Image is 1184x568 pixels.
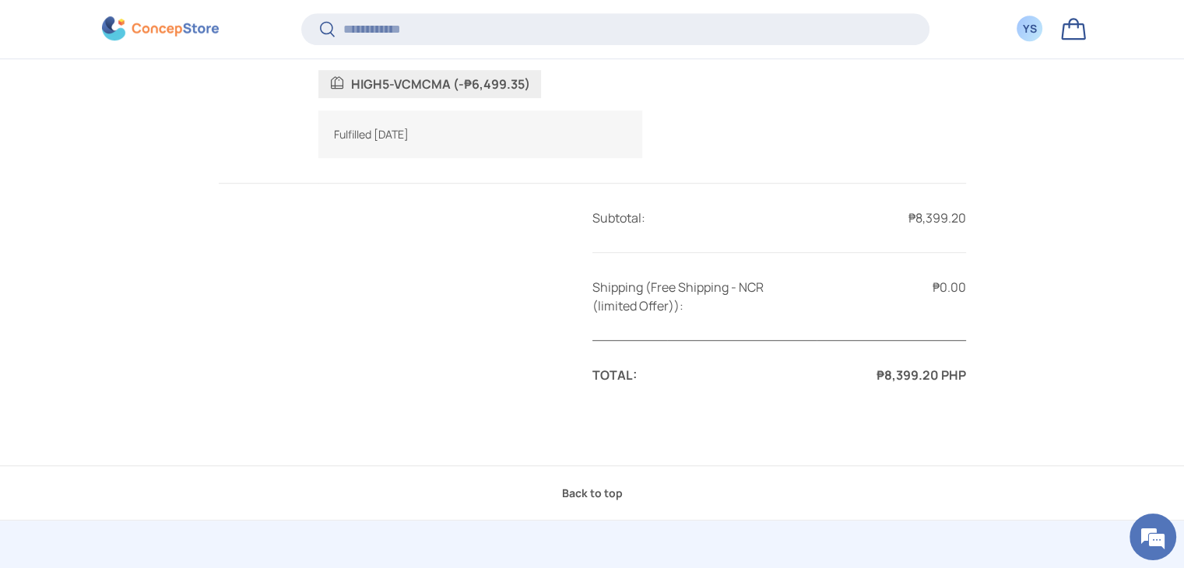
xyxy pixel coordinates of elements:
[817,184,966,253] td: ₱8,399.20
[255,8,293,45] div: Minimize live chat window
[1021,21,1038,37] div: YS
[592,253,817,341] td: Shipping (Free Shipping - NCR (limited Offer)):
[1013,12,1047,46] a: YS
[877,366,966,384] strong: ₱8,399.20 PHP
[8,392,297,447] textarea: Type your message and hit 'Enter'
[318,70,642,98] ul: Discount
[592,366,637,384] strong: Total:
[351,75,530,93] span: HIGH5-VCMCMA (-₱6,499.35)
[81,87,262,107] div: Chat with us now
[90,180,215,337] span: We're online!
[592,184,817,253] td: Subtotal:
[102,17,219,41] img: ConcepStore
[334,126,627,142] span: Fulfilled [DATE]
[817,253,966,341] td: ₱0.00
